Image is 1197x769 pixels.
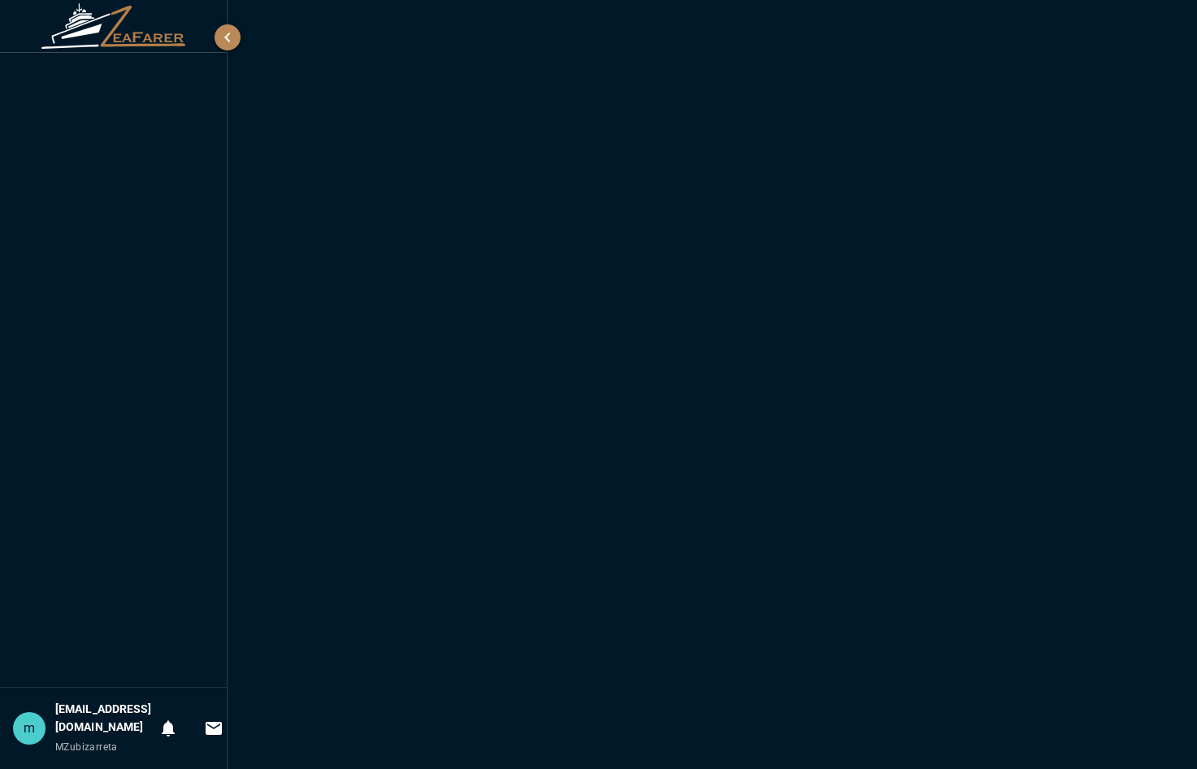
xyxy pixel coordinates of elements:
[41,3,187,49] img: ZeaFarer Logo
[55,741,118,753] span: MZubizarreta
[55,701,152,736] h6: [EMAIL_ADDRESS][DOMAIN_NAME]
[152,712,184,745] button: Notifications
[13,712,46,745] div: m
[197,712,230,745] button: Invitations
